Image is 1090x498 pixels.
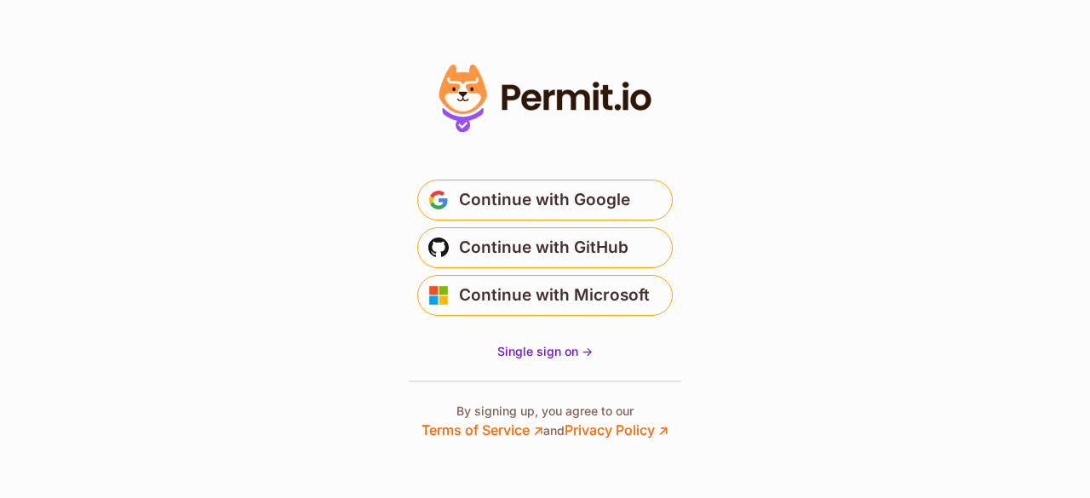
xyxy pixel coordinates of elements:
p: By signing up, you agree to our and [422,403,668,440]
span: Continue with Microsoft [459,282,650,309]
a: Single sign on -> [497,343,593,360]
button: Continue with Google [417,180,673,220]
a: Terms of Service ↗ [422,421,543,438]
button: Continue with Microsoft [417,275,673,316]
span: Continue with Google [459,186,630,214]
span: Continue with GitHub [459,234,628,261]
a: Privacy Policy ↗ [565,421,668,438]
span: Single sign on -> [497,344,593,358]
button: Continue with GitHub [417,227,673,268]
